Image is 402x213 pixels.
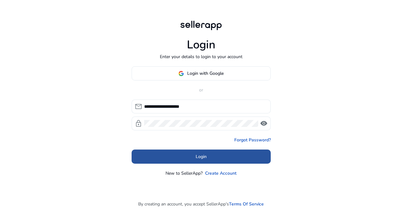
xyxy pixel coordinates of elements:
[187,38,215,52] h1: Login
[135,120,142,127] span: lock
[135,103,142,110] span: mail
[132,87,271,93] p: or
[132,66,271,80] button: Login with Google
[187,70,224,77] span: Login with Google
[234,137,271,143] a: Forgot Password?
[132,150,271,164] button: Login
[160,53,242,60] p: Enter your details to login to your account
[178,71,184,76] img: google-logo.svg
[205,170,236,177] a: Create Account
[196,153,207,160] span: Login
[166,170,203,177] p: New to SellerApp?
[229,201,264,207] a: Terms Of Service
[260,120,268,127] span: visibility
